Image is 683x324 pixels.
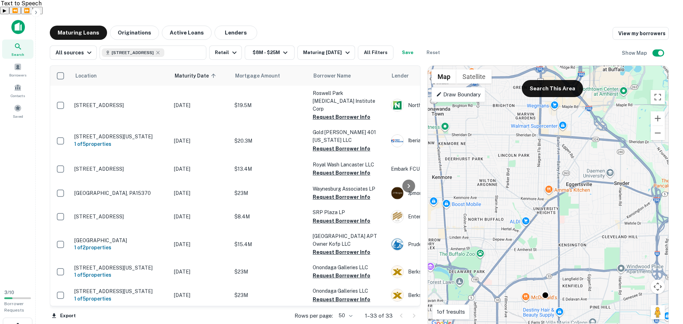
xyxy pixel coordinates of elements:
[74,271,167,279] h6: 1 of 5 properties
[174,213,227,221] p: [DATE]
[9,72,26,78] span: Borrowers
[651,111,665,126] button: Zoom in
[391,210,498,223] div: Enterprise Bank & Trust
[9,7,21,14] button: Previous
[74,133,167,140] p: [STREET_ADDRESS][US_STATE]
[622,49,648,57] h6: Show Map
[651,90,665,104] button: Toggle fullscreen view
[391,99,498,112] div: Northwest BK
[396,46,419,60] button: Save your search to get updates of matches that match your search criteria.
[11,20,25,34] img: capitalize-icon.png
[391,165,498,173] p: Embark FCU
[174,165,227,173] p: [DATE]
[313,113,370,121] button: Request Borrower Info
[2,39,33,59] a: Search
[234,268,306,276] p: $23M
[162,26,212,40] button: Active Loans
[74,213,167,220] p: [STREET_ADDRESS]
[391,289,403,301] img: picture
[234,137,306,145] p: $20.3M
[365,312,393,320] p: 1–33 of 33
[4,290,14,295] span: 3 / 10
[74,288,167,294] p: [STREET_ADDRESS][US_STATE]
[456,69,492,84] button: Show satellite imagery
[391,266,403,278] img: picture
[309,66,387,86] th: Borrower Name
[358,46,393,60] button: All Filters
[313,287,384,295] p: Onondaga Galleries LLC
[391,265,498,278] div: Berkshire Bank
[436,90,481,99] p: Draw Boundary
[174,189,227,197] p: [DATE]
[313,271,370,280] button: Request Borrower Info
[391,211,403,223] img: picture
[174,240,227,248] p: [DATE]
[50,46,97,60] button: All sources
[313,217,370,225] button: Request Borrower Info
[391,187,403,199] img: picture
[234,101,306,109] p: $19.5M
[174,268,227,276] p: [DATE]
[50,310,78,321] button: Export
[613,27,669,40] a: View my borrowers
[392,71,409,80] span: Lender
[651,305,665,319] button: Drag Pegman onto the map to open Street View
[75,71,97,80] span: Location
[313,264,384,271] p: Onondaga Galleries LLC
[74,244,167,251] h6: 1 of 2 properties
[422,46,445,60] button: Reset
[313,128,384,144] p: Gold [PERSON_NAME] 401 [US_STATE] LLC
[215,26,257,40] button: Lenders
[2,81,33,100] a: Contacts
[74,140,167,148] h6: 1 of 5 properties
[303,48,351,57] div: Maturing [DATE]
[313,169,370,177] button: Request Borrower Info
[2,60,33,79] div: Borrowers
[74,190,167,196] p: [GEOGRAPHIC_DATA], PA15370
[234,189,306,197] p: $23M
[2,101,33,121] a: Saved
[235,71,289,80] span: Mortgage Amount
[50,26,107,40] button: Maturing Loans
[313,232,384,248] p: [GEOGRAPHIC_DATA] APT Owner Kofp LLC
[391,99,403,111] img: picture
[234,240,306,248] p: $15.4M
[647,267,683,301] iframe: Chat Widget
[336,310,354,321] div: 50
[74,102,167,108] p: [STREET_ADDRESS]
[313,208,384,216] p: SRP Plaza LP
[71,66,170,86] th: Location
[11,93,25,99] span: Contacts
[437,308,465,316] p: 1 of 1 results
[110,26,159,40] button: Originations
[174,137,227,145] p: [DATE]
[313,89,384,113] p: Roswell Park [MEDICAL_DATA] Institute Corp
[295,312,333,320] p: Rows per page:
[313,144,370,153] button: Request Borrower Info
[174,291,227,299] p: [DATE]
[112,49,154,56] span: [STREET_ADDRESS]
[74,295,167,303] h6: 1 of 5 properties
[74,166,167,172] p: [STREET_ADDRESS]
[391,238,498,251] div: Prudential Financial
[431,69,456,84] button: Show street map
[234,291,306,299] p: $23M
[13,113,23,119] span: Saved
[234,165,306,173] p: $13.4M
[313,71,351,80] span: Borrower Name
[313,295,370,304] button: Request Borrower Info
[175,71,218,80] span: Maturity Date
[74,237,167,244] p: [GEOGRAPHIC_DATA]
[245,46,295,60] button: $8M - $25M
[4,301,24,313] span: Borrower Requests
[21,7,33,14] button: Forward
[231,66,309,86] th: Mortgage Amount
[522,80,583,97] button: Search This Area
[170,66,231,86] th: Maturity Date
[234,213,306,221] p: $8.4M
[313,185,384,193] p: Waynesburg Associates LP
[174,101,227,109] p: [DATE]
